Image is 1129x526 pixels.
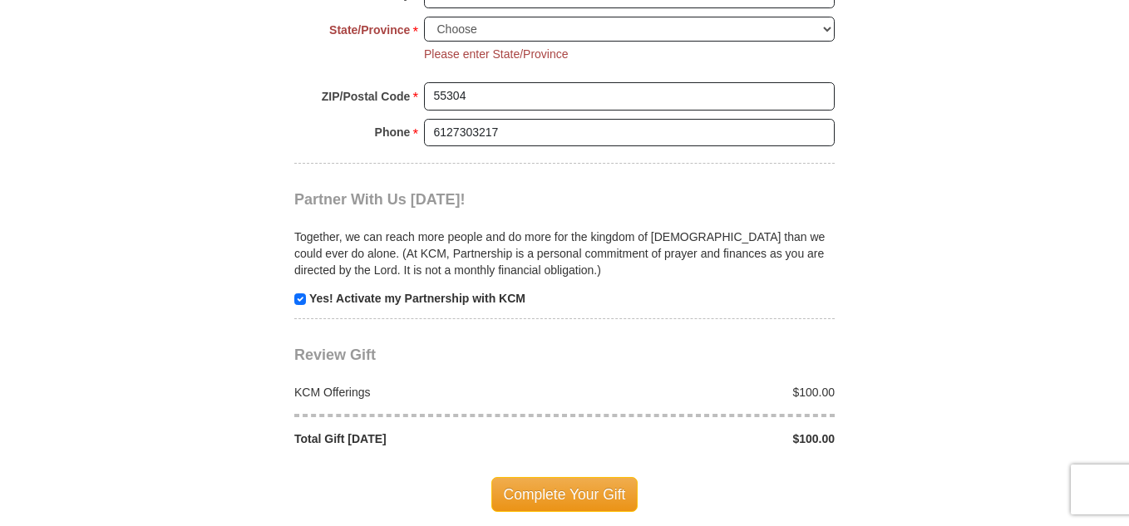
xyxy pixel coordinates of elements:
[329,18,410,42] strong: State/Province
[286,430,565,447] div: Total Gift [DATE]
[424,46,569,62] li: Please enter State/Province
[564,384,844,401] div: $100.00
[294,229,835,278] p: Together, we can reach more people and do more for the kingdom of [DEMOGRAPHIC_DATA] than we coul...
[564,430,844,447] div: $100.00
[294,191,466,208] span: Partner With Us [DATE]!
[491,477,638,512] span: Complete Your Gift
[309,292,525,305] strong: Yes! Activate my Partnership with KCM
[322,85,411,108] strong: ZIP/Postal Code
[294,347,376,363] span: Review Gift
[286,384,565,401] div: KCM Offerings
[375,120,411,144] strong: Phone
